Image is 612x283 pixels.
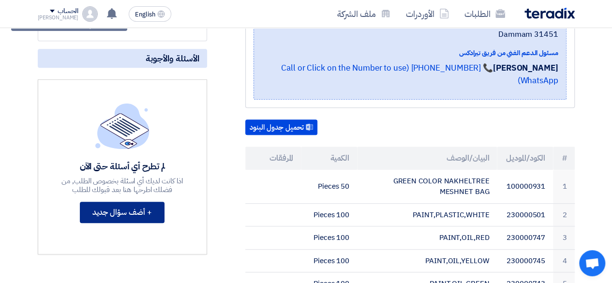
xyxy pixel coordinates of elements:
th: الكود/الموديل [497,147,553,170]
th: # [553,147,575,170]
button: + أضف سؤال جديد [80,202,164,223]
span: English [135,11,155,18]
td: 1 [553,170,575,204]
div: [PERSON_NAME] [38,15,79,20]
div: لم تطرح أي أسئلة حتى الآن [52,161,193,172]
td: PAINT,PLASTIC,WHITE [357,203,497,226]
button: English [129,6,171,22]
td: 100 Pieces [301,203,357,226]
td: 230000747 [497,226,553,250]
a: 📞 [PHONE_NUMBER] (Call or Click on the Number to use WhatsApp) [281,62,558,87]
button: تحميل جدول البنود [245,119,317,135]
div: Open chat [579,250,605,276]
div: اذا كانت لديك أي اسئلة بخصوص الطلب, من فضلك اطرحها هنا بعد قبولك للطلب [52,177,193,194]
a: الأوردرات [398,2,457,25]
div: مسئول الدعم الفني من فريق تيرادكس [262,48,558,58]
td: 100 Pieces [301,226,357,250]
td: GREEN COLOR NAKHELTREE MESHNET BAG [357,170,497,204]
span: [GEOGRAPHIC_DATA], [GEOGRAPHIC_DATA] ,P.O Box 2110- Dammam 31451 [262,17,558,40]
td: 2 [553,203,575,226]
td: 3 [553,226,575,250]
td: 230000745 [497,249,553,272]
th: البيان/الوصف [357,147,497,170]
img: profile_test.png [82,6,98,22]
img: empty_state_list.svg [95,103,149,149]
th: الكمية [301,147,357,170]
td: 100 Pieces [301,249,357,272]
img: Teradix logo [524,8,575,19]
td: PAINT,OIL,RED [357,226,497,250]
div: الحساب [58,7,78,15]
td: PAINT,OIL,YELLOW [357,249,497,272]
td: 100000931 [497,170,553,204]
td: 230000501 [497,203,553,226]
a: الطلبات [457,2,513,25]
a: ملف الشركة [329,2,398,25]
th: المرفقات [245,147,301,170]
td: 4 [553,249,575,272]
span: الأسئلة والأجوبة [146,53,199,64]
strong: [PERSON_NAME] [493,62,558,74]
td: 50 Pieces [301,170,357,204]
